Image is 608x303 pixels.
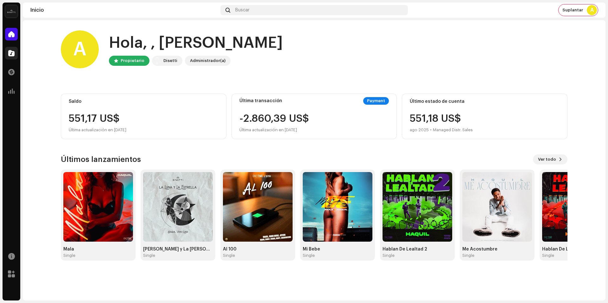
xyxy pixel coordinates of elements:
[190,57,225,65] div: Administrador(a)
[533,154,567,164] button: Ver todo
[410,99,560,104] div: Último estado de cuenta
[223,172,293,242] img: ce520157-2627-4af4-a343-03990eaf490f
[61,30,99,68] div: A
[63,172,133,242] img: 8ae63150-091a-45e0-ae75-60177b59c544
[433,126,473,134] div: Managed Distr. Sales
[223,247,293,252] div: Al 100
[383,253,395,258] div: Single
[143,253,155,258] div: Single
[462,247,532,252] div: Me Acostumbre
[30,8,218,13] div: Inicio
[363,97,389,105] div: Payment
[239,98,282,103] div: Última transacción
[303,253,315,258] div: Single
[223,253,235,258] div: Single
[542,253,554,258] div: Single
[430,126,432,134] div: •
[109,33,283,53] div: Hola, , [PERSON_NAME]
[383,172,452,242] img: eb3983d4-b2b1-4e8f-a394-c10b0e8b3171
[235,8,250,13] span: Buscar
[153,57,161,65] img: 02a7c2d3-3c89-4098-b12f-2ff2945c95ee
[402,94,567,139] re-o-card-value: Último estado de cuenta
[61,94,226,139] re-o-card-value: Saldo
[303,172,372,242] img: c65c46f1-0e4d-4a59-aa14-2c3b604e4643
[143,172,213,242] img: 1ac1aa0d-da42-4d83-94e3-34447484f5e5
[5,5,18,18] img: 02a7c2d3-3c89-4098-b12f-2ff2945c95ee
[562,8,583,13] span: Suplantar
[383,247,452,252] div: Hablan De Lealtad 2
[587,5,597,15] div: A
[63,253,75,258] div: Single
[121,57,144,65] div: Propietario
[410,126,429,134] div: ago 2025
[538,153,556,166] span: Ver todo
[143,247,213,252] div: [PERSON_NAME] y La [PERSON_NAME]
[69,99,218,104] div: Saldo
[303,247,372,252] div: Mi Bebe
[462,253,474,258] div: Single
[63,247,133,252] div: Mala
[462,172,532,242] img: 9138a459-01dc-48d4-9d88-09701bbf70b7
[239,126,309,134] div: Última actualización en [DATE]
[69,126,218,134] div: Última actualización en [DATE]
[163,57,177,65] div: Disetti
[61,154,141,164] h3: Últimos lanzamientos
